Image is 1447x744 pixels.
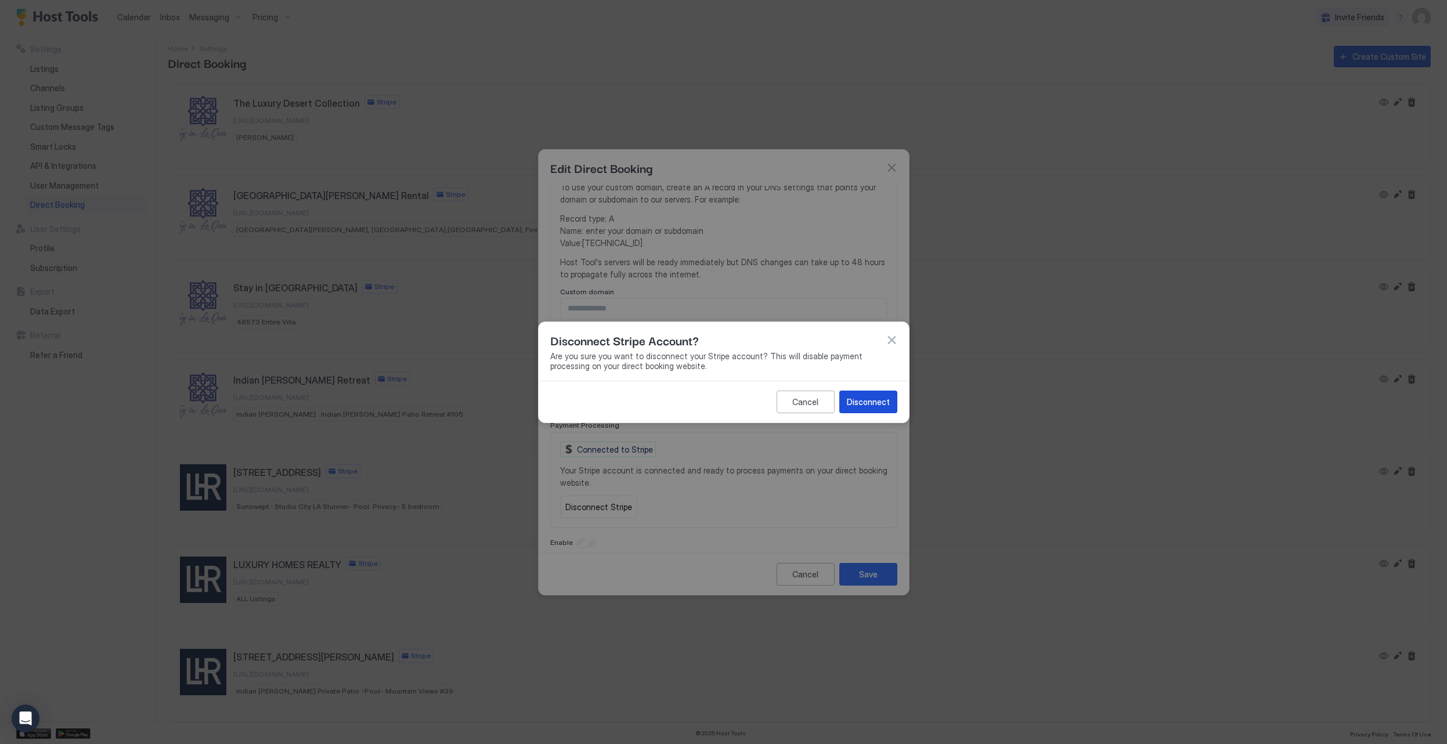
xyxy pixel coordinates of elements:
[550,331,699,349] span: Disconnect Stripe Account?
[847,396,890,408] div: Disconnect
[12,705,39,732] div: Open Intercom Messenger
[777,391,835,413] button: Cancel
[792,396,818,408] div: Cancel
[550,351,897,371] span: Are you sure you want to disconnect your Stripe account? This will disable payment processing on ...
[839,391,897,413] button: Disconnect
